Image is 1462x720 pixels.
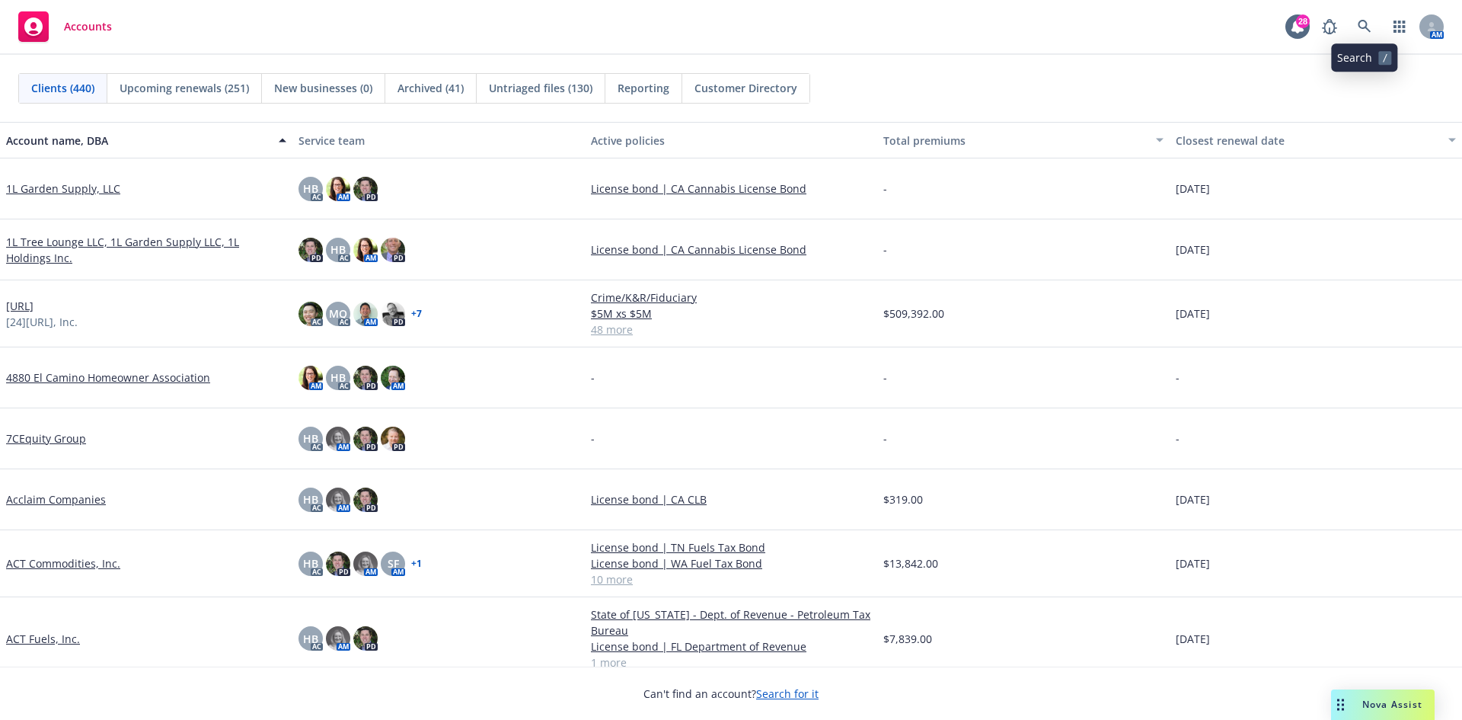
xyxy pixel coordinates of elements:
a: License bond | CA Cannabis License Bond [591,181,871,197]
a: 48 more [591,322,871,338]
span: Can't find an account? [643,686,819,702]
span: HB [330,370,346,386]
img: photo [298,302,323,326]
a: 7CEquity Group [6,430,86,446]
a: Crime/K&R/Fiduciary [591,290,871,306]
span: HB [330,242,346,258]
span: Nova Assist [1362,698,1422,711]
img: photo [353,302,378,326]
span: [DATE] [1176,555,1210,571]
span: - [1176,430,1179,446]
span: $319.00 [883,491,923,507]
a: ACT Fuels, Inc. [6,631,80,647]
div: Total premiums [883,133,1147,149]
a: License bond | TN Fuels Tax Bond [591,539,871,555]
span: SF [388,555,399,571]
div: 28 [1296,12,1310,26]
span: [DATE] [1176,306,1210,322]
span: Upcoming renewals (251) [120,80,249,96]
a: 1L Garden Supply, LLC [6,181,120,197]
div: Closest renewal date [1176,133,1439,149]
img: photo [298,366,323,390]
span: - [883,242,887,258]
img: photo [326,488,350,512]
img: photo [353,552,378,576]
span: [DATE] [1176,491,1210,507]
span: New businesses (0) [274,80,372,96]
span: Accounts [64,21,112,33]
a: Report a Bug [1314,11,1345,42]
a: $5M xs $5M [591,306,871,322]
span: Clients (440) [31,80,94,96]
a: License bond | FL Department of Revenue [591,638,871,654]
span: HB [303,555,318,571]
span: MQ [329,306,347,322]
span: HB [303,631,318,647]
a: License bond | CA Cannabis License Bond [591,242,871,258]
a: Search for it [756,686,819,701]
a: License bond | WA Fuel Tax Bond [591,555,871,571]
a: ACT Commodities, Inc. [6,555,120,571]
span: - [1176,370,1179,386]
a: + 7 [411,309,422,318]
button: Service team [292,122,585,158]
a: License bond | CA CLB [591,491,871,507]
span: - [883,370,887,386]
a: + 1 [411,559,422,568]
a: Accounts [12,5,118,48]
a: [URL] [6,298,34,314]
span: [DATE] [1176,242,1210,258]
div: Drag to move [1331,690,1350,720]
a: Switch app [1384,11,1415,42]
a: Search [1349,11,1380,42]
span: $509,392.00 [883,306,944,322]
a: 4880 El Camino Homeowner Association [6,370,210,386]
div: Active policies [591,133,871,149]
img: photo [326,552,350,576]
span: $13,842.00 [883,555,938,571]
img: photo [326,427,350,451]
img: photo [353,177,378,201]
span: [DATE] [1176,181,1210,197]
button: Closest renewal date [1170,122,1462,158]
span: - [591,370,595,386]
img: photo [381,238,405,262]
img: photo [353,427,378,451]
span: Customer Directory [694,80,797,96]
div: Service team [298,133,579,149]
img: photo [353,238,378,262]
img: photo [353,488,378,512]
span: - [883,181,887,197]
span: Untriaged files (130) [489,80,592,96]
a: 1 more [591,654,871,670]
span: - [883,430,887,446]
a: Acclaim Companies [6,491,106,507]
span: HB [303,181,318,197]
img: photo [298,238,323,262]
span: HB [303,491,318,507]
a: 1L Tree Lounge LLC, 1L Garden Supply LLC, 1L Holdings Inc. [6,234,286,266]
div: Account name, DBA [6,133,270,149]
span: [DATE] [1176,631,1210,647]
img: photo [381,366,405,390]
img: photo [326,177,350,201]
img: photo [381,427,405,451]
button: Total premiums [877,122,1170,158]
img: photo [353,366,378,390]
span: Reporting [618,80,669,96]
button: Active policies [585,122,877,158]
span: $7,839.00 [883,631,932,647]
span: - [591,430,595,446]
img: photo [353,626,378,651]
span: Archived (41) [397,80,464,96]
button: Nova Assist [1331,690,1435,720]
img: photo [381,302,405,326]
span: [24][URL], Inc. [6,314,78,330]
a: 10 more [591,571,871,587]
